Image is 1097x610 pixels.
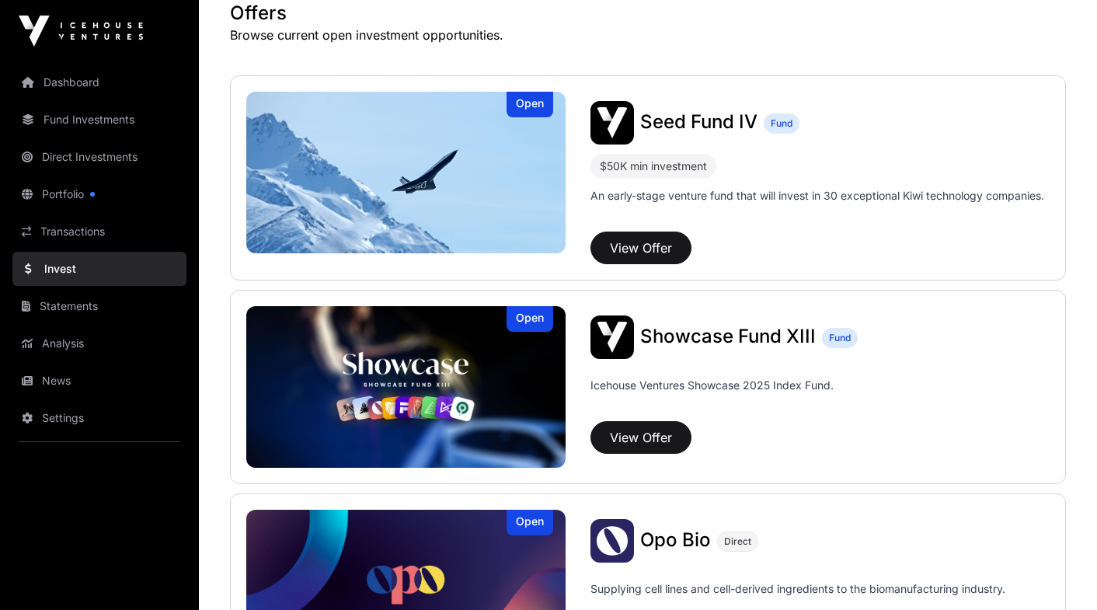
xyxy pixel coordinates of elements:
[590,421,691,454] button: View Offer
[12,177,186,211] a: Portfolio
[771,117,792,130] span: Fund
[19,16,143,47] img: Icehouse Ventures Logo
[246,306,566,468] img: Showcase Fund XIII
[12,364,186,398] a: News
[640,113,757,133] a: Seed Fund IV
[507,92,553,117] div: Open
[246,92,566,253] img: Seed Fund IV
[246,92,566,253] a: Seed Fund IVOpen
[230,26,1066,44] p: Browse current open investment opportunities.
[640,531,711,551] a: Opo Bio
[590,315,634,359] img: Showcase Fund XIII
[590,378,834,393] p: Icehouse Ventures Showcase 2025 Index Fund.
[640,327,816,347] a: Showcase Fund XIII
[829,332,851,344] span: Fund
[12,103,186,137] a: Fund Investments
[590,188,1044,204] p: An early-stage venture fund that will invest in 30 exceptional Kiwi technology companies.
[590,154,716,179] div: $50K min investment
[640,325,816,347] span: Showcase Fund XIII
[1019,535,1097,610] iframe: Chat Widget
[12,252,186,286] a: Invest
[590,519,634,563] img: Opo Bio
[724,535,751,548] span: Direct
[12,401,186,435] a: Settings
[507,306,553,332] div: Open
[507,510,553,535] div: Open
[230,1,1066,26] h1: Offers
[12,289,186,323] a: Statements
[12,140,186,174] a: Direct Investments
[590,101,634,145] img: Seed Fund IV
[640,110,757,133] span: Seed Fund IV
[600,157,707,176] div: $50K min investment
[12,65,186,99] a: Dashboard
[590,581,1005,597] p: Supplying cell lines and cell-derived ingredients to the biomanufacturing industry.
[590,232,691,264] button: View Offer
[12,214,186,249] a: Transactions
[640,528,711,551] span: Opo Bio
[246,306,566,468] a: Showcase Fund XIIIOpen
[12,326,186,361] a: Analysis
